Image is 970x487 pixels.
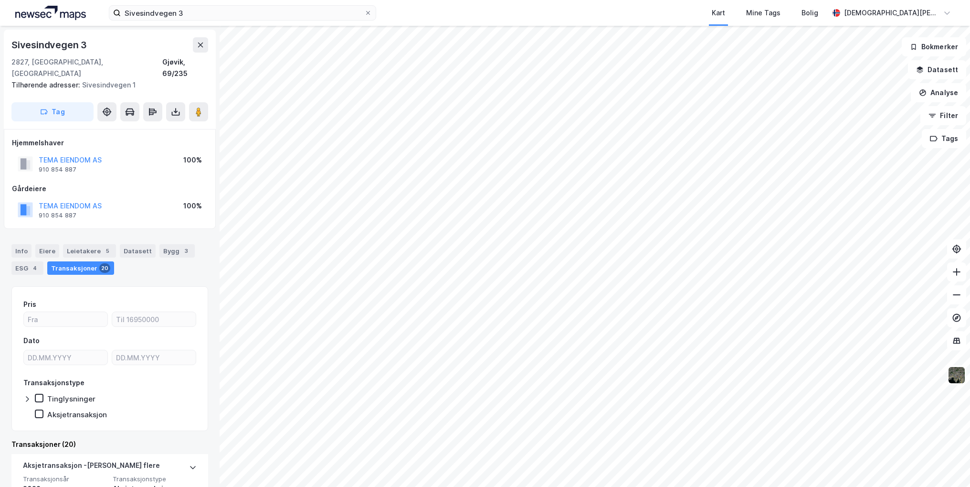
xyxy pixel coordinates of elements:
button: Analyse [911,83,966,102]
button: Bokmerker [902,37,966,56]
div: Bolig [801,7,818,19]
div: Transaksjoner (20) [11,439,208,450]
div: Leietakere [63,244,116,258]
button: Tags [922,129,966,148]
div: 2827, [GEOGRAPHIC_DATA], [GEOGRAPHIC_DATA] [11,56,162,79]
span: Transaksjonstype [113,475,197,483]
div: Hjemmelshaver [12,137,208,149]
iframe: Chat Widget [922,441,970,487]
div: Info [11,244,32,258]
div: 5 [103,246,112,256]
div: Eiere [35,244,59,258]
input: DD.MM.YYYY [24,350,107,365]
input: Søk på adresse, matrikkel, gårdeiere, leietakere eller personer [121,6,364,20]
div: [DEMOGRAPHIC_DATA][PERSON_NAME] [844,7,939,19]
div: Transaksjoner [47,261,114,275]
div: 3 [181,246,191,256]
button: Datasett [908,60,966,79]
div: Kart [712,7,725,19]
div: Aksjetransaksjon [47,410,107,419]
div: Tinglysninger [47,394,95,403]
button: Tag [11,102,94,121]
div: 100% [183,200,202,212]
img: 9k= [948,366,966,384]
span: Transaksjonsår [23,475,107,483]
input: Fra [24,312,107,326]
div: 4 [30,263,40,273]
span: Tilhørende adresser: [11,81,82,89]
div: 100% [183,154,202,166]
input: Til 16950000 [112,312,196,326]
input: DD.MM.YYYY [112,350,196,365]
div: Dato [23,335,40,346]
div: Bygg [159,244,195,258]
div: 910 854 887 [39,212,76,219]
div: Gjøvik, 69/235 [162,56,208,79]
div: Mine Tags [746,7,780,19]
div: 910 854 887 [39,166,76,173]
div: Gårdeiere [12,183,208,195]
div: 20 [99,263,110,273]
img: logo.a4113a55bc3d86da70a041830d287a7e.svg [15,6,86,20]
button: Filter [920,106,966,125]
div: Pris [23,299,36,310]
div: Sivesindvegen 1 [11,79,200,91]
div: Aksjetransaksjon - [PERSON_NAME] flere [23,460,160,475]
div: Datasett [120,244,156,258]
div: ESG [11,261,43,275]
div: Sivesindvegen 3 [11,37,89,53]
div: Transaksjonstype [23,377,84,389]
